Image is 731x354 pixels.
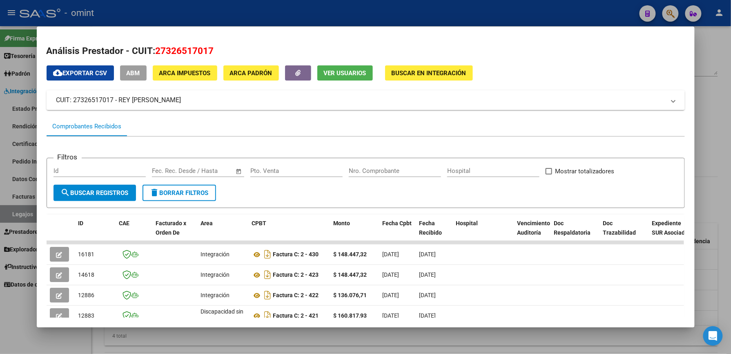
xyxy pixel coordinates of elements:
datatable-header-cell: Hospital [453,215,514,251]
i: Descargar documento [263,268,273,281]
input: End date [186,167,225,175]
button: ABM [120,65,147,81]
span: [DATE] [419,251,436,258]
span: [DATE] [383,271,399,278]
datatable-header-cell: Doc Respaldatoria [551,215,600,251]
datatable-header-cell: Doc Trazabilidad [600,215,649,251]
button: Exportar CSV [47,65,114,81]
div: Open Intercom Messenger [703,326,723,346]
i: Descargar documento [263,309,273,322]
h2: Análisis Prestador - CUIT: [47,44,685,58]
button: Buscar Registros [53,185,136,201]
button: ARCA Impuestos [153,65,217,81]
span: Integración [201,292,230,298]
datatable-header-cell: Vencimiento Auditoría [514,215,551,251]
span: Expediente SUR Asociado [652,220,689,236]
span: ARCA Padrón [230,69,272,77]
mat-icon: cloud_download [53,68,63,78]
strong: $ 136.076,71 [334,292,367,298]
span: [DATE] [419,271,436,278]
strong: $ 148.447,32 [334,251,367,258]
span: [DATE] [383,312,399,319]
span: CAE [119,220,130,226]
span: Integración [201,271,230,278]
datatable-header-cell: Facturado x Orden De [153,215,198,251]
span: [DATE] [419,292,436,298]
span: Exportar CSV [53,69,107,77]
span: ID [78,220,84,226]
span: Buscar Registros [61,189,129,197]
span: [DATE] [419,312,436,319]
button: Borrar Filtros [143,185,216,201]
mat-icon: search [61,188,71,197]
mat-icon: delete [150,188,160,197]
span: 16181 [78,251,95,258]
span: Hospital [456,220,478,226]
span: Discapacidad sin recupero [201,308,244,324]
datatable-header-cell: Expediente SUR Asociado [649,215,694,251]
span: 12883 [78,312,95,319]
strong: Factura C: 2 - 422 [273,292,319,299]
datatable-header-cell: CAE [116,215,153,251]
span: Integración [201,251,230,258]
mat-panel-title: CUIT: 27326517017 - REY [PERSON_NAME] [56,95,665,105]
strong: Factura C: 2 - 430 [273,251,319,258]
i: Descargar documento [263,289,273,302]
span: ARCA Impuestos [159,69,211,77]
span: Fecha Recibido [419,220,442,236]
span: ABM [127,69,140,77]
button: ARCA Padrón [223,65,279,81]
span: Mostrar totalizadores [555,166,615,176]
span: Doc Respaldatoria [554,220,591,236]
input: Start date [152,167,178,175]
span: Area [201,220,213,226]
strong: $ 148.447,32 [334,271,367,278]
span: [DATE] [383,292,399,298]
span: Monto [334,220,350,226]
span: 27326517017 [156,45,214,56]
datatable-header-cell: Monto [330,215,379,251]
span: CPBT [252,220,267,226]
strong: $ 160.817,93 [334,312,367,319]
datatable-header-cell: CPBT [249,215,330,251]
span: Borrar Filtros [150,189,209,197]
strong: Factura C: 2 - 421 [273,313,319,319]
i: Descargar documento [263,248,273,261]
span: 14618 [78,271,95,278]
div: Comprobantes Recibidos [53,122,122,131]
datatable-header-cell: Fecha Recibido [416,215,453,251]
span: Facturado x Orden De [156,220,187,236]
span: Buscar en Integración [392,69,466,77]
span: Fecha Cpbt [383,220,412,226]
span: Vencimiento Auditoría [517,220,550,236]
span: 12886 [78,292,95,298]
button: Ver Usuarios [317,65,373,81]
datatable-header-cell: ID [75,215,116,251]
button: Buscar en Integración [385,65,473,81]
button: Open calendar [234,167,243,176]
h3: Filtros [53,152,82,162]
datatable-header-cell: Area [198,215,249,251]
span: Ver Usuarios [324,69,366,77]
span: Doc Trazabilidad [603,220,636,236]
datatable-header-cell: Fecha Cpbt [379,215,416,251]
strong: Factura C: 2 - 423 [273,272,319,278]
span: [DATE] [383,251,399,258]
mat-expansion-panel-header: CUIT: 27326517017 - REY [PERSON_NAME] [47,90,685,110]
